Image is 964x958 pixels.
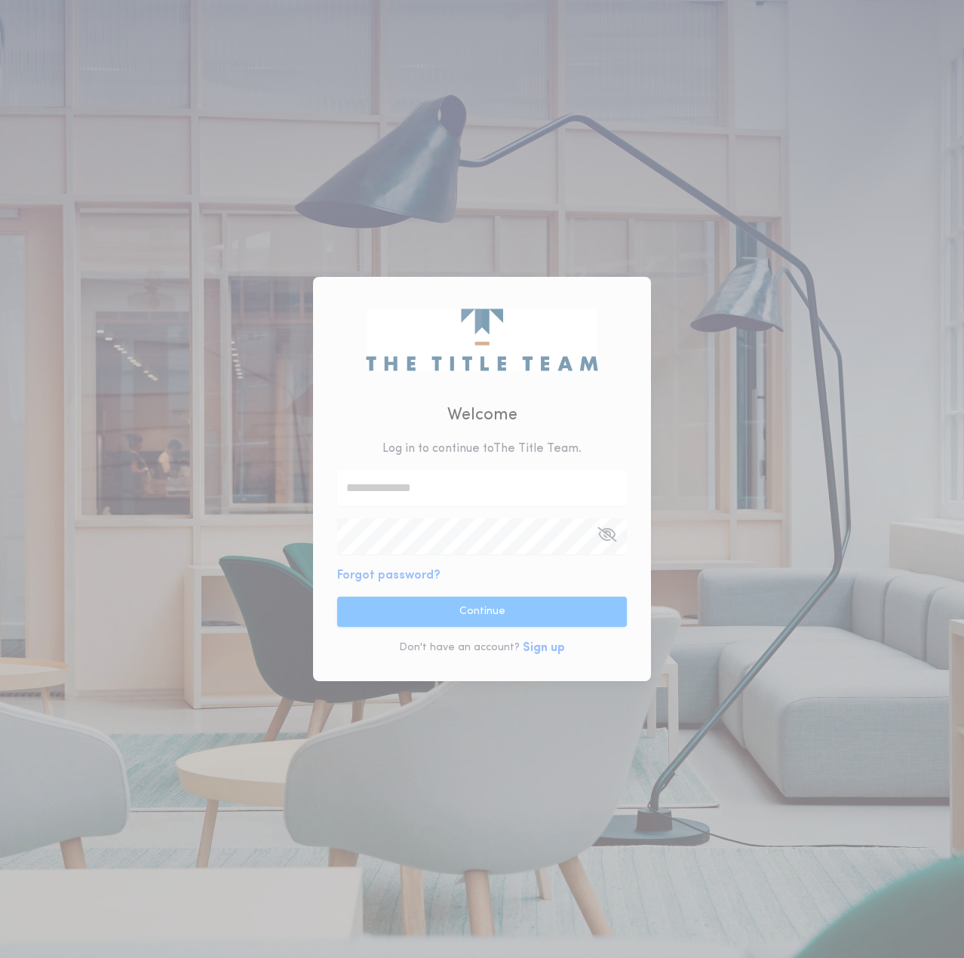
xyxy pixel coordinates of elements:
[382,440,582,458] p: Log in to continue to The Title Team .
[366,309,597,370] img: logo
[337,567,441,585] button: Forgot password?
[523,639,565,657] button: Sign up
[337,597,627,627] button: Continue
[447,403,517,428] h2: Welcome
[399,640,520,656] p: Don't have an account?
